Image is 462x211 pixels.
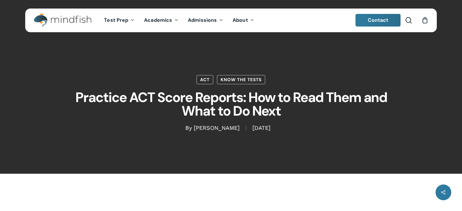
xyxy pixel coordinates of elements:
h1: Practice ACT Score Reports: How to Read Them and What to Do Next [73,84,389,124]
a: Know the Tests [217,75,265,84]
a: Academics [139,18,183,23]
span: By [185,126,192,130]
span: Academics [144,17,172,23]
a: Contact [355,14,401,27]
span: About [233,17,248,23]
span: Contact [368,17,389,23]
span: Test Prep [104,17,128,23]
span: Admissions [188,17,217,23]
a: Admissions [183,18,228,23]
span: [DATE] [246,126,277,130]
header: Main Menu [25,9,437,32]
a: Test Prep [99,18,139,23]
a: ACT [196,75,213,84]
a: [PERSON_NAME] [194,125,240,131]
a: Cart [421,17,428,24]
a: About [228,18,259,23]
nav: Main Menu [99,9,259,32]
